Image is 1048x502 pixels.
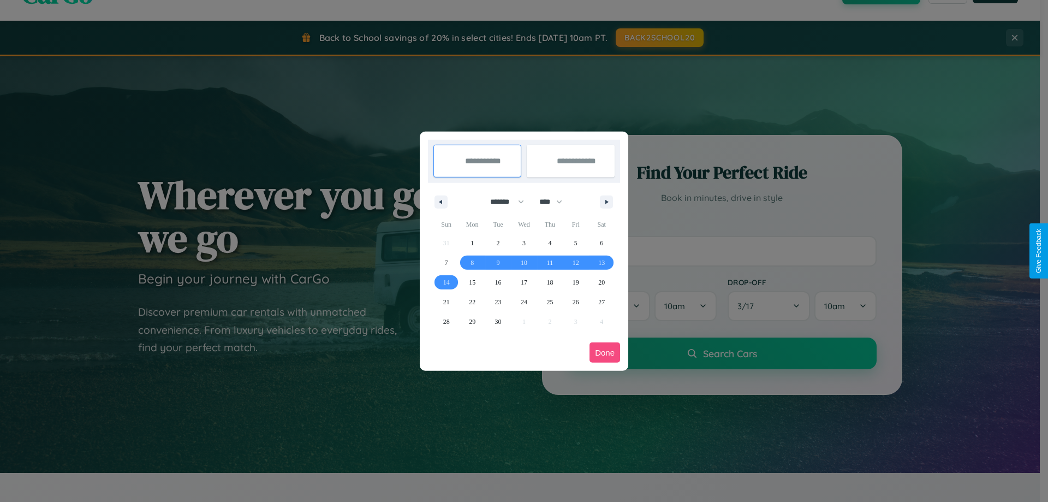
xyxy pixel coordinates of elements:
[589,273,615,292] button: 20
[495,312,502,332] span: 30
[433,292,459,312] button: 21
[522,233,526,253] span: 3
[459,233,485,253] button: 1
[537,216,563,233] span: Thu
[459,273,485,292] button: 15
[537,233,563,253] button: 4
[511,253,537,273] button: 10
[511,216,537,233] span: Wed
[459,216,485,233] span: Mon
[469,292,475,312] span: 22
[433,216,459,233] span: Sun
[548,233,551,253] span: 4
[485,312,511,332] button: 30
[469,273,475,292] span: 15
[563,216,588,233] span: Fri
[443,273,450,292] span: 14
[563,253,588,273] button: 12
[537,292,563,312] button: 25
[443,312,450,332] span: 28
[573,292,579,312] span: 26
[459,253,485,273] button: 8
[574,233,577,253] span: 5
[521,292,527,312] span: 24
[471,233,474,253] span: 1
[471,253,474,273] span: 8
[547,253,553,273] span: 11
[443,292,450,312] span: 21
[433,253,459,273] button: 7
[573,273,579,292] span: 19
[485,216,511,233] span: Tue
[511,233,537,253] button: 3
[433,312,459,332] button: 28
[589,216,615,233] span: Sat
[563,292,588,312] button: 26
[546,273,553,292] span: 18
[497,253,500,273] span: 9
[511,273,537,292] button: 17
[598,253,605,273] span: 13
[537,253,563,273] button: 11
[521,253,527,273] span: 10
[433,273,459,292] button: 14
[469,312,475,332] span: 29
[546,292,553,312] span: 25
[495,292,502,312] span: 23
[589,342,620,363] button: Done
[497,233,500,253] span: 2
[459,312,485,332] button: 29
[600,233,603,253] span: 6
[495,273,502,292] span: 16
[573,253,579,273] span: 12
[563,273,588,292] button: 19
[598,273,605,292] span: 20
[485,273,511,292] button: 16
[537,273,563,292] button: 18
[511,292,537,312] button: 24
[485,253,511,273] button: 9
[589,292,615,312] button: 27
[459,292,485,312] button: 22
[1035,229,1043,273] div: Give Feedback
[485,233,511,253] button: 2
[563,233,588,253] button: 5
[589,233,615,253] button: 6
[445,253,448,273] span: 7
[598,292,605,312] span: 27
[589,253,615,273] button: 13
[521,273,527,292] span: 17
[485,292,511,312] button: 23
